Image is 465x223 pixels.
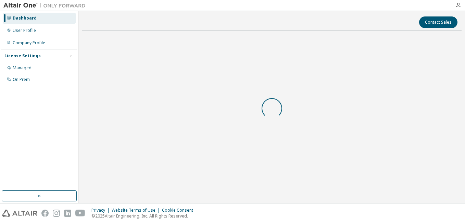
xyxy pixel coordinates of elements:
[419,16,457,28] button: Contact Sales
[162,208,197,213] div: Cookie Consent
[91,208,112,213] div: Privacy
[53,210,60,217] img: instagram.svg
[41,210,49,217] img: facebook.svg
[112,208,162,213] div: Website Terms of Use
[75,210,85,217] img: youtube.svg
[13,28,36,33] div: User Profile
[13,65,32,71] div: Managed
[64,210,71,217] img: linkedin.svg
[4,53,41,59] div: License Settings
[13,40,45,46] div: Company Profile
[13,15,37,21] div: Dashboard
[91,213,197,219] p: © 2025 Altair Engineering, Inc. All Rights Reserved.
[3,2,89,9] img: Altair One
[13,77,30,82] div: On Prem
[2,210,37,217] img: altair_logo.svg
